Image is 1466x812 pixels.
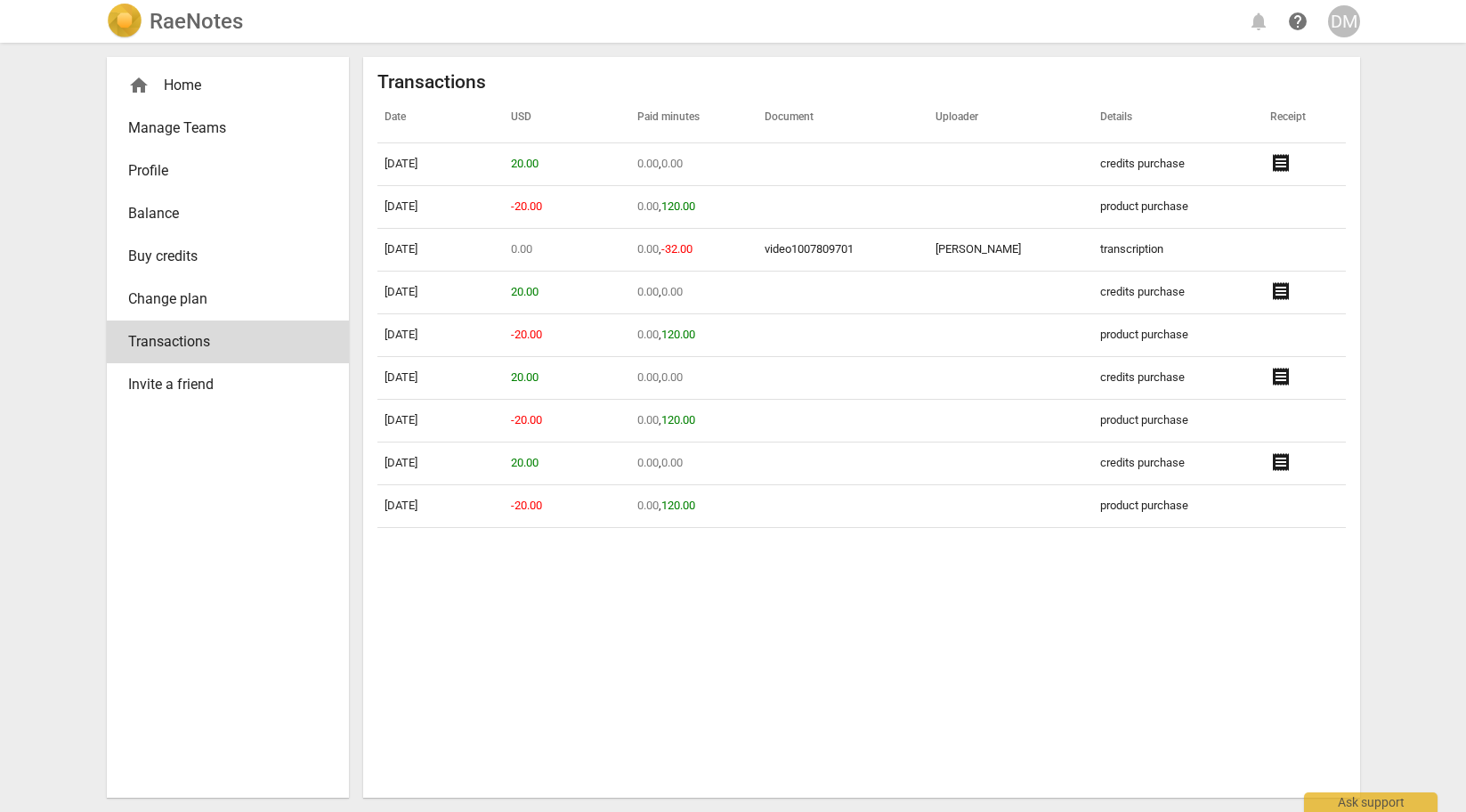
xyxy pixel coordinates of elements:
td: transcription [1093,229,1262,272]
span: 0.00 [511,242,532,256]
span: -20.00 [511,499,542,512]
td: product purchase [1093,186,1262,229]
span: home [128,75,150,96]
td: product purchase [1093,400,1262,443]
a: video1007809701 [765,242,854,256]
td: [DATE] [377,186,504,229]
td: [DATE] [377,314,504,357]
span: 0.00 [661,157,683,170]
td: [PERSON_NAME] [928,229,1093,272]
td: , [630,186,757,229]
span: -20.00 [511,413,542,426]
th: Document [757,93,928,143]
div: Home [128,75,313,96]
td: [DATE] [377,272,504,314]
td: , [630,314,757,357]
span: 0.00 [637,285,659,298]
th: Receipt [1263,93,1346,143]
td: [DATE] [377,357,504,400]
span: 0.00 [661,456,683,469]
td: product purchase [1093,314,1262,357]
td: , [630,485,757,528]
span: -20.00 [511,328,542,341]
td: [DATE] [377,485,504,528]
td: , [630,272,757,314]
span: 20.00 [511,285,539,298]
td: [DATE] [377,143,504,186]
span: receipt [1270,280,1292,302]
span: 0.00 [637,499,659,512]
span: 20.00 [511,456,539,469]
a: Invite a friend [107,363,349,406]
span: 0.00 [637,456,659,469]
span: 20.00 [511,370,539,384]
span: 120.00 [661,413,695,426]
td: , [630,443,757,485]
span: 120.00 [661,199,695,213]
span: Profile [128,160,313,182]
span: Buy credits [128,246,313,267]
span: Change plan [128,288,313,310]
span: receipt [1270,152,1292,174]
a: Help [1282,5,1314,37]
a: LogoRaeNotes [107,4,243,39]
th: Uploader [928,93,1093,143]
td: product purchase [1093,485,1262,528]
th: Date [377,93,504,143]
td: , [630,357,757,400]
h2: Transactions [377,71,1346,93]
a: Change plan [107,278,349,321]
div: Home [107,64,349,107]
span: Manage Teams [128,118,313,139]
span: Balance [128,203,313,224]
a: Manage Teams [107,107,349,150]
button: DM [1328,5,1360,37]
span: receipt [1270,451,1292,473]
td: [DATE] [377,400,504,443]
span: 0.00 [637,199,659,213]
span: 0.00 [637,370,659,384]
span: 0.00 [637,328,659,341]
span: receipt [1270,366,1292,387]
h2: RaeNotes [150,9,243,34]
td: credits purchase [1093,443,1262,485]
th: Details [1093,93,1262,143]
a: Balance [107,192,349,235]
span: Transactions [128,331,313,353]
span: 120.00 [661,499,695,512]
span: -20.00 [511,199,542,213]
td: , [630,229,757,272]
td: credits purchase [1093,143,1262,186]
span: -32.00 [661,242,693,256]
span: 120.00 [661,328,695,341]
td: credits purchase [1093,272,1262,314]
div: Ask support [1304,792,1438,812]
a: Buy credits [107,235,349,278]
span: 0.00 [637,413,659,426]
span: 0.00 [661,285,683,298]
td: , [630,143,757,186]
th: Paid minutes [630,93,757,143]
img: Logo [107,4,142,39]
span: 0.00 [661,370,683,384]
span: 0.00 [637,157,659,170]
span: Invite a friend [128,374,313,395]
span: 0.00 [637,242,659,256]
th: USD [504,93,630,143]
td: [DATE] [377,229,504,272]
td: credits purchase [1093,357,1262,400]
a: Profile [107,150,349,192]
a: Transactions [107,321,349,363]
span: help [1287,11,1308,32]
td: [DATE] [377,443,504,485]
td: , [630,400,757,443]
span: 20.00 [511,157,539,170]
